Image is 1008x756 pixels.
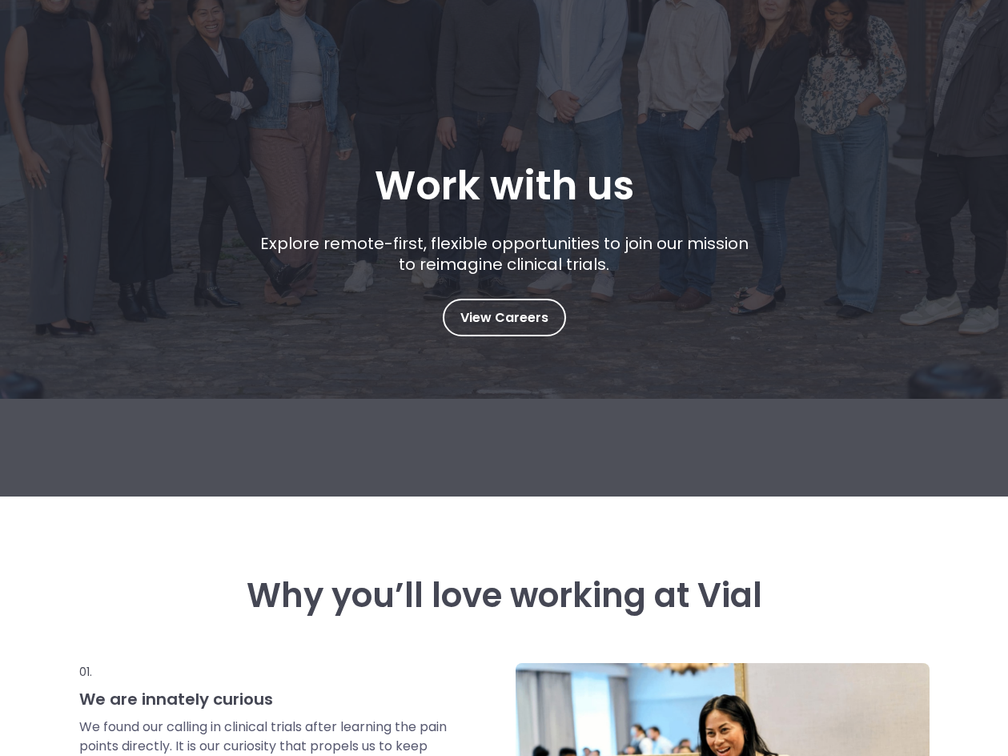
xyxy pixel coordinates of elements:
h3: Why you’ll love working at Vial [79,577,930,615]
p: 01. [79,663,449,681]
a: View Careers [443,299,566,336]
p: Explore remote-first, flexible opportunities to join our mission to reimagine clinical trials. [254,233,754,275]
h3: We are innately curious [79,689,449,710]
span: View Careers [460,308,548,328]
h1: Work with us [375,163,634,209]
